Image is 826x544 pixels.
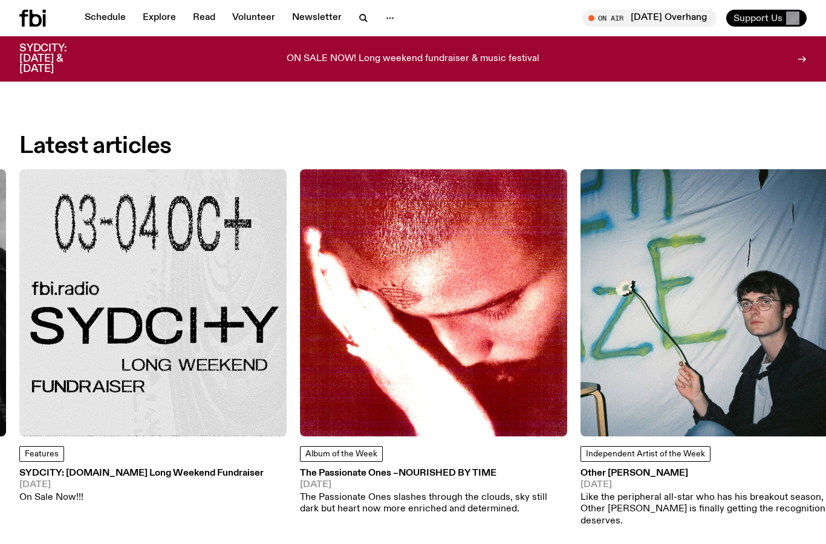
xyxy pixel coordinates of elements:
[77,10,133,27] a: Schedule
[300,492,567,515] p: The Passionate Ones slashes through the clouds, sky still dark but heart now more enriched and de...
[19,169,287,436] img: Black text on gray background. Reading top to bottom: 03-04 OCT. fbi.radio SYDCITY LONG WEEKEND F...
[25,450,59,458] span: Features
[300,481,567,490] span: [DATE]
[19,481,264,490] span: [DATE]
[225,10,282,27] a: Volunteer
[186,10,223,27] a: Read
[135,10,183,27] a: Explore
[300,469,567,478] h3: The Passionate Ones –
[19,44,97,74] h3: SYDCITY: [DATE] & [DATE]
[19,135,172,157] h2: Latest articles
[733,13,782,24] span: Support Us
[582,10,717,27] button: On Air[DATE] Overhang
[19,446,64,462] a: Features
[726,10,807,27] button: Support Us
[398,468,496,478] span: Nourished By Time
[19,469,264,504] a: SYDCITY: [DOMAIN_NAME] Long Weekend Fundraiser[DATE]On Sale Now!!!
[580,446,711,462] a: Independent Artist of the Week
[305,450,377,458] span: Album of the Week
[285,10,349,27] a: Newsletter
[287,54,539,65] p: ON SALE NOW! Long weekend fundraiser & music festival
[300,469,567,516] a: The Passionate Ones –Nourished By Time[DATE]The Passionate Ones slashes through the clouds, sky s...
[300,169,567,436] img: A grainy sepia red closeup of Nourished By Time's face. He is looking down, a very overexposed ha...
[300,446,383,462] a: Album of the Week
[586,450,705,458] span: Independent Artist of the Week
[19,492,264,504] p: On Sale Now!!!
[19,469,264,478] h3: SYDCITY: [DOMAIN_NAME] Long Weekend Fundraiser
